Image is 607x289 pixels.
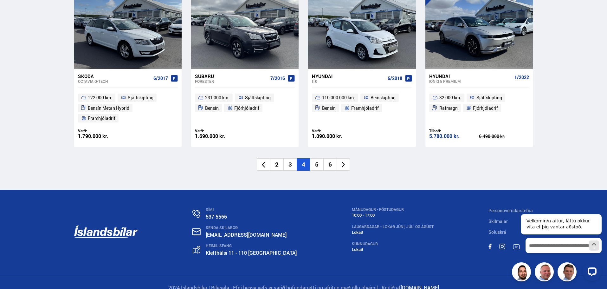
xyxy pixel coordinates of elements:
span: 1/2022 [514,75,529,80]
div: SÍMI [206,207,297,212]
a: 537 5566 [206,213,227,220]
span: 6/2018 [388,76,402,81]
div: SUNNUDAGUR [352,242,434,246]
span: Fjórhjóladrif [473,104,498,112]
span: Bensín Metan Hybrid [88,104,129,112]
div: 6.490.000 kr. [479,134,529,139]
img: gp4YpyYFnEr45R34.svg [193,246,200,254]
span: Rafmagn [439,104,458,112]
a: Söluskrá [488,229,506,235]
div: MÁNUDAGUR - FÖSTUDAGUR [352,207,434,212]
li: 6 [323,158,337,171]
li: 4 [297,158,310,171]
a: Skoda Octavia G-TECH 6/2017 122 000 km. Sjálfskipting Bensín Metan Hybrid Framhjóladrif Verð: 1.7... [74,69,182,148]
div: Octavia G-TECH [78,79,151,83]
div: Lokað [352,230,434,235]
img: nHj8e-n-aHgjukTg.svg [192,228,201,235]
img: n0V2lOsqF3l1V2iz.svg [192,210,200,218]
li: 3 [283,158,297,171]
span: Sjálfskipting [476,94,502,102]
a: Skilmalar [488,218,508,224]
div: 5.780.000 kr. [429,134,479,139]
div: Verð: [78,128,128,133]
span: 32 000 km. [439,94,461,102]
div: i10 [312,79,385,83]
div: Verð: [195,128,245,133]
img: nhp88E3Fdnt1Opn2.png [513,263,532,282]
a: [EMAIL_ADDRESS][DOMAIN_NAME] [206,231,287,238]
span: Sjálfskipting [245,94,271,102]
div: Subaru [195,73,268,79]
a: Persónuverndarstefna [488,207,533,213]
span: 110 000 000 km. [322,94,355,102]
div: LAUGARDAGAR - Lokað Júni, Júli og Ágúst [352,225,434,229]
li: 2 [270,158,283,171]
span: 7/2016 [270,76,285,81]
span: Fjórhjóladrif [234,104,259,112]
div: Forester [195,79,268,83]
div: SENDA SKILABOÐ [206,226,297,230]
a: Hyundai i10 6/2018 110 000 000 km. Beinskipting Bensín Framhjóladrif Verð: 1.090.000 kr. [308,69,416,148]
span: Bensín [322,104,336,112]
div: Skoda [78,73,151,79]
a: Hyundai IONIQ 5 PREMIUM 1/2022 32 000 km. Sjálfskipting Rafmagn Fjórhjóladrif Tilboð: 5.780.000 k... [425,69,533,148]
div: HEIMILISFANG [206,244,297,248]
div: 1.790.000 kr. [78,134,128,139]
iframe: LiveChat chat widget [516,202,604,286]
div: Verð: [312,128,362,133]
span: Framhjóladrif [351,104,379,112]
a: Subaru Forester 7/2016 231 000 km. Sjálfskipting Bensín Fjórhjóladrif Verð: 1.690.000 kr. [191,69,299,148]
span: Bensín [205,104,219,112]
div: Hyundai [429,73,512,79]
span: 6/2017 [153,76,168,81]
span: Beinskipting [371,94,396,102]
div: 1.090.000 kr. [312,134,362,139]
div: Lokað [352,247,434,252]
span: 122 000 km. [88,94,112,102]
li: 5 [310,158,323,171]
span: Sjálfskipting [128,94,153,102]
span: 231 000 km. [205,94,229,102]
a: Kletthálsi 11 - 110 [GEOGRAPHIC_DATA] [206,249,297,256]
div: Tilboð: [429,128,479,133]
div: IONIQ 5 PREMIUM [429,79,512,83]
div: 10:00 - 17:00 [352,213,434,218]
div: Hyundai [312,73,385,79]
span: Framhjóladrif [88,115,115,122]
div: 1.690.000 kr. [195,134,245,139]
